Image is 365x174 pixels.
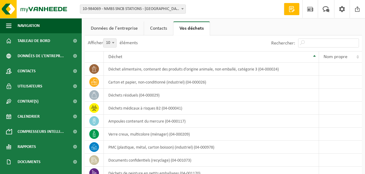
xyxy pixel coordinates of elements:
span: 10-984069 - NMBS SNCB STATIONS - SINT-GILLIS [80,5,186,14]
span: Données de l'entrepr... [18,48,64,64]
span: Utilisateurs [18,79,42,94]
span: Tableau de bord [18,33,50,48]
span: Contacts [18,64,36,79]
span: 10 [103,38,117,48]
td: déchets résiduels (04-000029) [104,89,319,102]
td: carton et papier, non-conditionné (industriel) (04-000026) [104,76,319,89]
a: Contacts [144,21,173,35]
span: Nom propre [324,54,347,59]
a: Données de l'entreprise [85,21,144,35]
span: 10-984069 - NMBS SNCB STATIONS - SINT-GILLIS [80,5,186,13]
a: Vos déchets [173,21,210,35]
td: déchets médicaux à risques B2 (04-000041) [104,102,319,115]
label: Rechercher: [271,41,295,46]
label: Afficher éléments [88,41,138,45]
td: verre creux, multicolore (ménager) (04-000209) [104,128,319,141]
span: Contrat(s) [18,94,38,109]
span: Compresseurs intelli... [18,124,64,139]
td: PMC (plastique, métal, carton boisson) (industriel) (04-000978) [104,141,319,154]
span: Navigation [18,18,40,33]
span: 10 [104,39,116,47]
span: Documents [18,154,41,169]
td: ampoules contenant du mercure (04-000117) [104,115,319,128]
span: Déchet [108,54,122,59]
td: déchet alimentaire, contenant des produits d'origine animale, non emballé, catégorie 3 (04-000024) [104,63,319,76]
span: Rapports [18,139,36,154]
span: Calendrier [18,109,40,124]
td: documents confidentiels (recyclage) (04-001073) [104,154,319,167]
